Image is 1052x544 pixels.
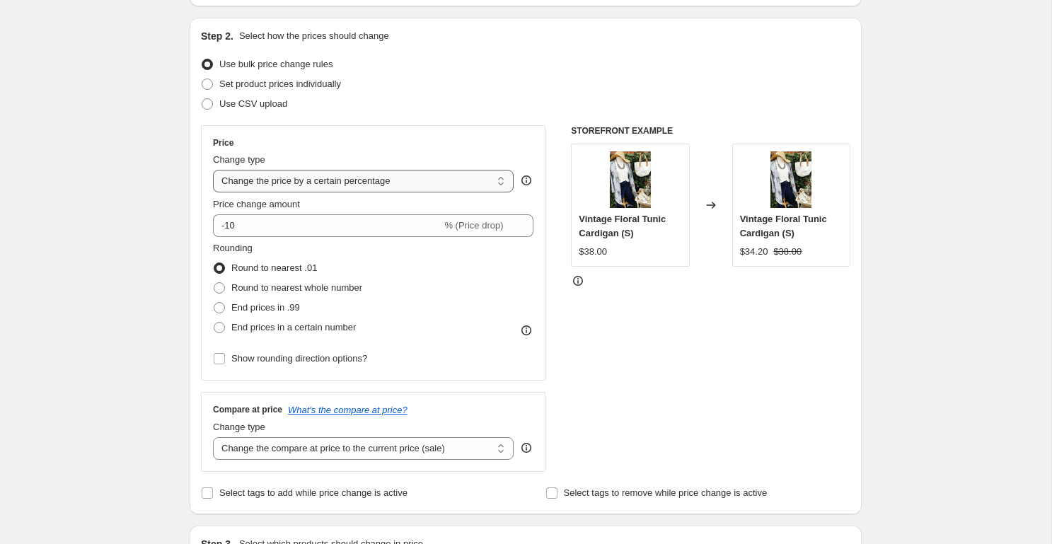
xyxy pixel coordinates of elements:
span: Change type [213,422,265,432]
span: Vintage Floral Tunic Cardigan (S) [740,214,827,238]
h3: Price [213,137,233,149]
img: Screen-Shot-2019-08-15-at-1.43.26-PM-317141_80x.png [602,151,659,208]
span: Round to nearest whole number [231,282,362,293]
span: Round to nearest .01 [231,262,317,273]
span: % (Price drop) [444,220,503,231]
h2: Step 2. [201,29,233,43]
div: help [519,441,533,455]
input: -15 [213,214,441,237]
strike: $38.00 [773,245,802,259]
span: Change type [213,154,265,165]
span: Rounding [213,243,253,253]
span: Vintage Floral Tunic Cardigan (S) [579,214,666,238]
p: Select how the prices should change [239,29,389,43]
button: What's the compare at price? [288,405,407,415]
h3: Compare at price [213,404,282,415]
div: $38.00 [579,245,607,259]
div: $34.20 [740,245,768,259]
span: Set product prices individually [219,79,341,89]
img: Screen-Shot-2019-08-15-at-1.43.26-PM-317141_80x.png [763,151,819,208]
span: Show rounding direction options? [231,353,367,364]
span: End prices in a certain number [231,322,356,332]
h6: STOREFRONT EXAMPLE [571,125,850,137]
span: End prices in .99 [231,302,300,313]
span: Use bulk price change rules [219,59,333,69]
span: Select tags to remove while price change is active [564,487,768,498]
div: help [519,173,533,187]
span: Price change amount [213,199,300,209]
span: Use CSV upload [219,98,287,109]
span: Select tags to add while price change is active [219,487,407,498]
